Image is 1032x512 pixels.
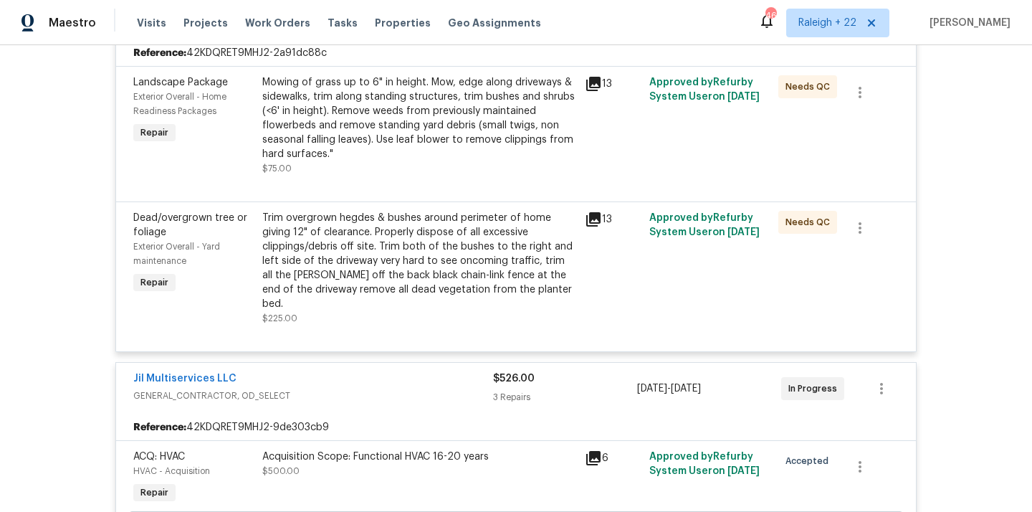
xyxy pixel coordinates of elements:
div: 13 [585,211,641,228]
span: $526.00 [493,374,535,384]
div: 42KDQRET9MHJ2-9de303cb9 [116,414,916,440]
span: Maestro [49,16,96,30]
b: Reference: [133,46,186,60]
span: Approved by Refurby System User on [649,77,760,102]
span: Needs QC [785,215,836,229]
span: Visits [137,16,166,30]
span: Work Orders [245,16,310,30]
div: 6 [585,450,641,467]
span: Repair [135,125,174,140]
span: Accepted [785,454,834,468]
span: Needs QC [785,80,836,94]
span: Geo Assignments [448,16,541,30]
span: [DATE] [727,227,760,237]
span: Approved by Refurby System User on [649,452,760,476]
span: [PERSON_NAME] [924,16,1010,30]
span: $225.00 [262,314,297,323]
span: Exterior Overall - Home Readiness Packages [133,93,226,115]
span: [DATE] [637,384,667,394]
span: Dead/overgrown tree or foliage [133,213,247,237]
span: HVAC - Acquisition [133,467,210,475]
span: Repair [135,275,174,290]
a: Jil Multiservices LLC [133,374,236,384]
span: [DATE] [671,384,701,394]
span: Projects [183,16,228,30]
span: $75.00 [262,164,292,173]
div: 42KDQRET9MHJ2-2a91dc88c [116,40,916,66]
div: 13 [585,75,641,93]
span: Repair [135,485,174,500]
span: Properties [375,16,431,30]
div: Acquisition Scope: Functional HVAC 16-20 years [262,450,576,464]
div: 3 Repairs [493,390,637,404]
span: In Progress [788,381,843,396]
span: GENERAL_CONTRACTOR, OD_SELECT [133,389,493,403]
span: Approved by Refurby System User on [649,213,760,237]
b: Reference: [133,420,186,435]
span: Raleigh + 22 [798,16,856,30]
span: $500.00 [262,467,300,475]
span: Tasks [328,18,358,28]
div: Mowing of grass up to 6" in height. Mow, edge along driveways & sidewalks, trim along standing st... [262,75,576,161]
span: Exterior Overall - Yard maintenance [133,242,220,265]
span: - [637,381,701,396]
span: [DATE] [727,466,760,476]
span: [DATE] [727,92,760,102]
div: Trim overgrown hegdes & bushes around perimeter of home giving 12" of clearance. Properly dispose... [262,211,576,311]
span: Landscape Package [133,77,228,87]
span: ACQ: HVAC [133,452,185,462]
div: 469 [765,9,775,23]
